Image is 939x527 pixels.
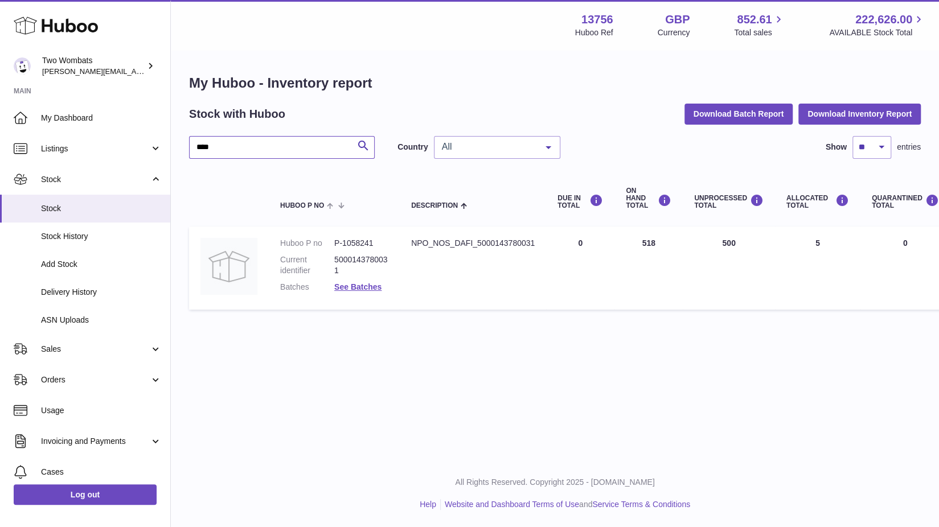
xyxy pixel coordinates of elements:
[41,259,162,270] span: Add Stock
[694,194,764,209] div: UNPROCESSED Total
[855,12,912,27] span: 222,626.00
[734,12,785,38] a: 852.61 Total sales
[872,194,939,209] div: QUARANTINED Total
[280,282,334,293] dt: Batches
[786,194,849,209] div: ALLOCATED Total
[829,12,925,38] a: 222,626.00 AVAILABLE Stock Total
[897,142,921,153] span: entries
[334,282,382,291] a: See Batches
[775,227,860,310] td: 5
[411,238,535,249] div: NPO_NOS_DAFI_5000143780031
[200,238,257,295] img: product image
[683,227,775,310] td: 500
[546,227,614,310] td: 0
[439,141,537,153] span: All
[41,436,150,447] span: Invoicing and Payments
[575,27,613,38] div: Huboo Ref
[684,104,793,124] button: Download Batch Report
[41,113,162,123] span: My Dashboard
[280,254,334,276] dt: Current identifier
[14,484,157,505] a: Log out
[41,143,150,154] span: Listings
[41,405,162,416] span: Usage
[41,231,162,242] span: Stock History
[626,187,671,210] div: ON HAND Total
[737,12,772,27] span: 852.61
[280,238,334,249] dt: Huboo P no
[334,254,388,276] dd: 5000143780031
[829,27,925,38] span: AVAILABLE Stock Total
[903,238,908,248] span: 0
[42,67,289,76] span: [PERSON_NAME][EMAIL_ADDRESS][PERSON_NAME][DOMAIN_NAME]
[41,467,162,477] span: Cases
[334,238,388,249] dd: P-1058241
[42,55,145,77] div: Two Wombats
[189,106,285,122] h2: Stock with Huboo
[41,374,150,385] span: Orders
[614,227,683,310] td: 518
[411,202,458,209] span: Description
[658,27,690,38] div: Currency
[41,344,150,355] span: Sales
[734,27,785,38] span: Total sales
[557,194,603,209] div: DUE IN TOTAL
[14,57,31,75] img: philip.carroll@twowombats.com
[41,203,162,214] span: Stock
[445,500,579,509] a: Website and Dashboard Terms of Use
[420,500,436,509] a: Help
[280,202,324,209] span: Huboo P no
[798,104,921,124] button: Download Inventory Report
[665,12,690,27] strong: GBP
[592,500,690,509] a: Service Terms & Conditions
[441,499,690,510] li: and
[826,142,847,153] label: Show
[397,142,428,153] label: Country
[180,477,930,488] p: All Rights Reserved. Copyright 2025 - [DOMAIN_NAME]
[189,74,921,92] h1: My Huboo - Inventory report
[41,174,150,185] span: Stock
[41,287,162,298] span: Delivery History
[581,12,613,27] strong: 13756
[41,315,162,326] span: ASN Uploads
